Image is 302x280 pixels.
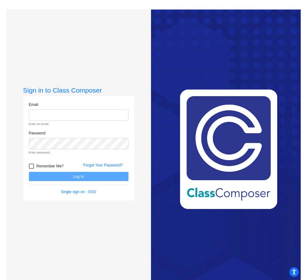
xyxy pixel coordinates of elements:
[83,163,123,167] a: Forgot Your Password?
[36,162,64,170] span: Remember Me?
[61,190,96,194] a: Single sign on - SSO
[29,172,128,181] button: Log In
[29,102,38,107] label: Email
[29,150,128,155] small: Enter password.
[29,130,46,136] label: Password
[23,86,134,94] h3: Sign in to Class Composer
[29,122,128,126] small: Enter an email.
